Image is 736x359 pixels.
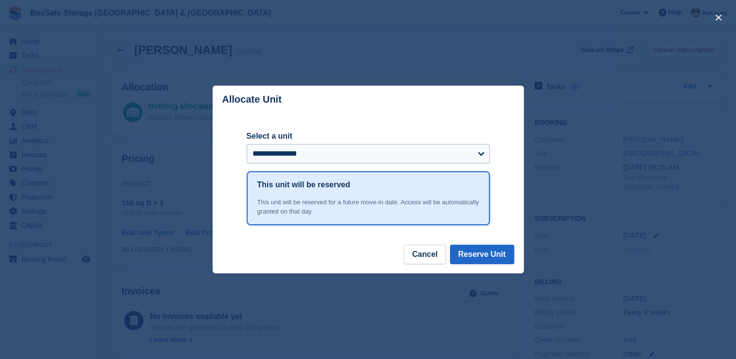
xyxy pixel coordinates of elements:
button: close [711,10,726,25]
label: Select a unit [247,130,490,142]
h1: This unit will be reserved [257,179,350,191]
div: This unit will be reserved for a future move-in date. Access will be automatically granted on tha... [257,197,479,216]
p: Allocate Unit [222,94,282,105]
button: Reserve Unit [450,245,514,264]
button: Cancel [404,245,446,264]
